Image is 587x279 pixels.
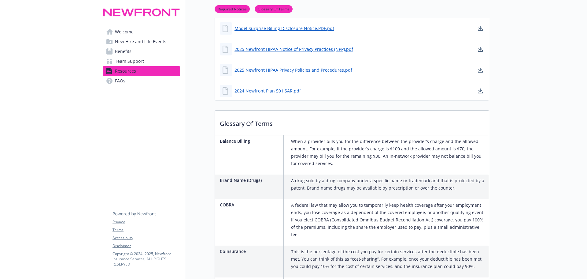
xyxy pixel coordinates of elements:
a: Privacy [113,219,180,225]
a: Welcome [103,27,180,37]
span: FAQs [115,76,125,86]
span: Resources [115,66,136,76]
a: 2025 Newfront HIPAA Privacy Policies and Procedures.pdf [234,67,352,73]
span: Welcome [115,27,134,37]
a: 2025 Newfront HIPAA Notice of Privacy Practices (NPP).pdf [234,46,353,52]
a: download document [477,25,484,32]
span: New Hire and Life Events [115,37,166,47]
a: Benefits [103,47,180,56]
a: Disclaimer [113,243,180,249]
span: Team Support [115,56,144,66]
a: Model Surprise Billing Disclosure Notice.PDF.pdf [234,25,334,32]
a: Resources [103,66,180,76]
a: Required Notices [215,6,250,12]
p: This is the percentage of the cost you pay for certain services after the deductible has been met... [291,248,486,270]
a: Team Support [103,56,180,66]
p: Copyright © 2024 - 2025 , Newfront Insurance Services, ALL RIGHTS RESERVED [113,251,180,267]
p: Balance Billing [220,138,281,144]
span: Benefits [115,47,131,56]
a: FAQs [103,76,180,86]
a: Accessibility [113,235,180,241]
p: Glossary Of Terms [215,111,489,133]
p: Brand Name (Drugs) [220,177,281,183]
a: Terms [113,227,180,233]
a: 2024 Newfront Plan 501 SAR.pdf [234,88,301,94]
a: download document [477,87,484,95]
p: COBRA [220,202,281,208]
p: A drug sold by a drug company under a specific name or trademark and that is protected by a paten... [291,177,486,192]
p: A federal law that may allow you to temporarily keep health coverage after your employment ends, ... [291,202,486,238]
a: Glossary Of Terms [255,6,293,12]
a: download document [477,66,484,74]
p: Coinsurance [220,248,281,254]
p: When a provider bills you for the difference between the provider’s charge and the allowed amount... [291,138,486,167]
a: New Hire and Life Events [103,37,180,47]
a: download document [477,46,484,53]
